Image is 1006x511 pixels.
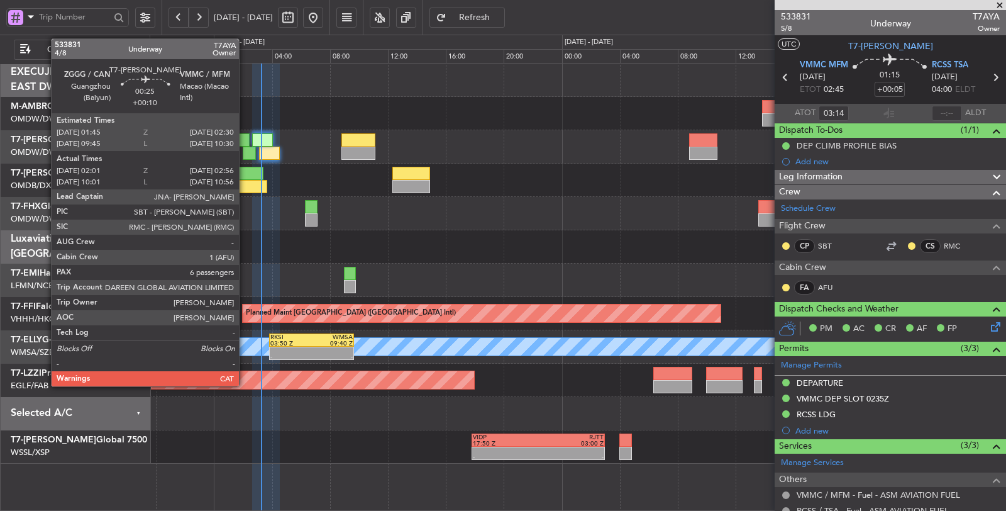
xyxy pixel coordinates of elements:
[449,13,500,22] span: Refresh
[778,38,800,50] button: UTC
[779,439,812,454] span: Services
[39,8,110,26] input: Trip Number
[11,180,56,191] a: OMDB/DXB
[965,107,986,120] span: ALDT
[818,240,846,252] a: SBT
[800,71,826,84] span: [DATE]
[678,49,736,64] div: 08:00
[11,147,63,158] a: OMDW/DWC
[932,106,962,121] input: --:--
[781,23,811,34] span: 5/8
[11,369,41,378] span: T7-LZZI
[932,84,952,96] span: 04:00
[961,439,979,452] span: (3/3)
[794,239,815,253] div: CP
[932,59,968,72] span: RCSS TSA
[311,340,352,347] div: 09:40 Z
[429,8,505,28] button: Refresh
[797,490,960,500] a: VMMC / MFM - Fuel - ASM AVIATION FUEL
[944,240,972,252] a: RMC
[779,185,800,199] span: Crew
[11,313,55,325] a: VHHH/HKG
[880,69,900,82] span: 01:15
[504,49,561,64] div: 20:00
[11,347,54,358] a: WMSA/SZB
[779,342,809,356] span: Permits
[781,10,811,23] span: 533831
[388,49,446,64] div: 12:00
[214,49,272,64] div: 00:00
[11,335,42,344] span: T7-ELLY
[932,71,958,84] span: [DATE]
[779,219,826,233] span: Flight Crew
[11,113,63,125] a: OMDW/DWC
[973,23,1000,34] span: Owner
[473,434,538,441] div: VIDP
[14,40,136,60] button: Only With Activity
[800,59,848,72] span: VMMC MFM
[11,302,36,311] span: T7-FFI
[11,302,77,311] a: T7-FFIFalcon 7X
[11,202,41,211] span: T7-FHX
[797,409,836,420] div: RCSS LDG
[330,49,388,64] div: 08:00
[11,169,147,177] a: T7-[PERSON_NAME]Global 6000
[565,37,613,48] div: [DATE] - [DATE]
[11,335,67,344] a: T7-ELLYG-550
[781,359,842,372] a: Manage Permits
[885,323,896,335] span: CR
[800,84,821,96] span: ETOT
[620,49,678,64] div: 04:00
[214,12,273,23] span: [DATE] - [DATE]
[11,102,47,111] span: M-AMBR
[11,213,63,225] a: OMDW/DWC
[272,49,330,64] div: 04:00
[779,170,843,184] span: Leg Information
[961,123,979,137] span: (1/1)
[246,304,456,323] div: Planned Maint [GEOGRAPHIC_DATA] ([GEOGRAPHIC_DATA] Intl)
[11,435,147,444] a: T7-[PERSON_NAME]Global 7500
[797,140,897,151] div: DEP CLIMB PROFILE BIAS
[11,169,96,177] span: T7-[PERSON_NAME]
[11,269,40,278] span: T7-EMI
[824,84,844,96] span: 02:45
[779,123,843,138] span: Dispatch To-Dos
[853,323,865,335] span: AC
[216,37,265,48] div: [DATE] - [DATE]
[870,17,911,30] div: Underway
[11,447,50,458] a: WSSL/XSP
[562,49,620,64] div: 00:00
[11,202,92,211] a: T7-FHXGlobal 5000
[473,454,538,460] div: -
[446,49,504,64] div: 16:00
[311,354,352,360] div: -
[961,342,979,355] span: (3/3)
[11,135,147,144] a: T7-[PERSON_NAME]Global 7500
[11,380,48,391] a: EGLF/FAB
[538,434,604,441] div: RJTT
[917,323,927,335] span: AF
[156,49,214,64] div: 20:00
[11,269,101,278] a: T7-EMIHawker 900XP
[794,281,815,295] div: FA
[795,425,1000,436] div: Add new
[779,261,826,275] span: Cabin Crew
[270,334,311,340] div: RKSI
[797,378,843,388] div: DEPARTURE
[33,45,132,54] span: Only With Activity
[736,49,793,64] div: 12:00
[781,203,836,215] a: Schedule Crew
[797,393,889,404] div: VMMC DEP SLOT 0235Z
[779,473,807,487] span: Others
[11,280,53,291] a: LFMN/NCE
[973,10,1000,23] span: T7AYA
[848,40,933,53] span: T7-[PERSON_NAME]
[820,323,832,335] span: PM
[781,457,844,469] a: Manage Services
[948,323,957,335] span: FP
[538,454,604,460] div: -
[818,282,846,293] a: AFU
[270,340,311,347] div: 03:50 Z
[795,107,815,120] span: ATOT
[311,334,352,340] div: WMSA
